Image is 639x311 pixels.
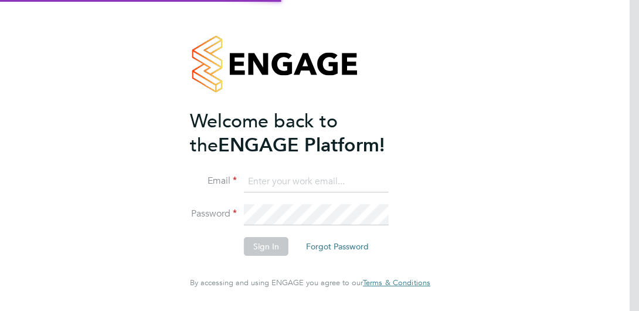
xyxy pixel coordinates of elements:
input: Enter your work email... [244,171,389,192]
button: Forgot Password [297,237,378,256]
span: Terms & Conditions [363,278,430,288]
h2: ENGAGE Platform! [190,109,419,157]
a: Terms & Conditions [363,278,430,288]
span: By accessing and using ENGAGE you agree to our [190,278,430,288]
button: Sign In [244,237,288,256]
label: Password [190,208,237,220]
label: Email [190,175,237,187]
span: Welcome back to the [190,110,338,157]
